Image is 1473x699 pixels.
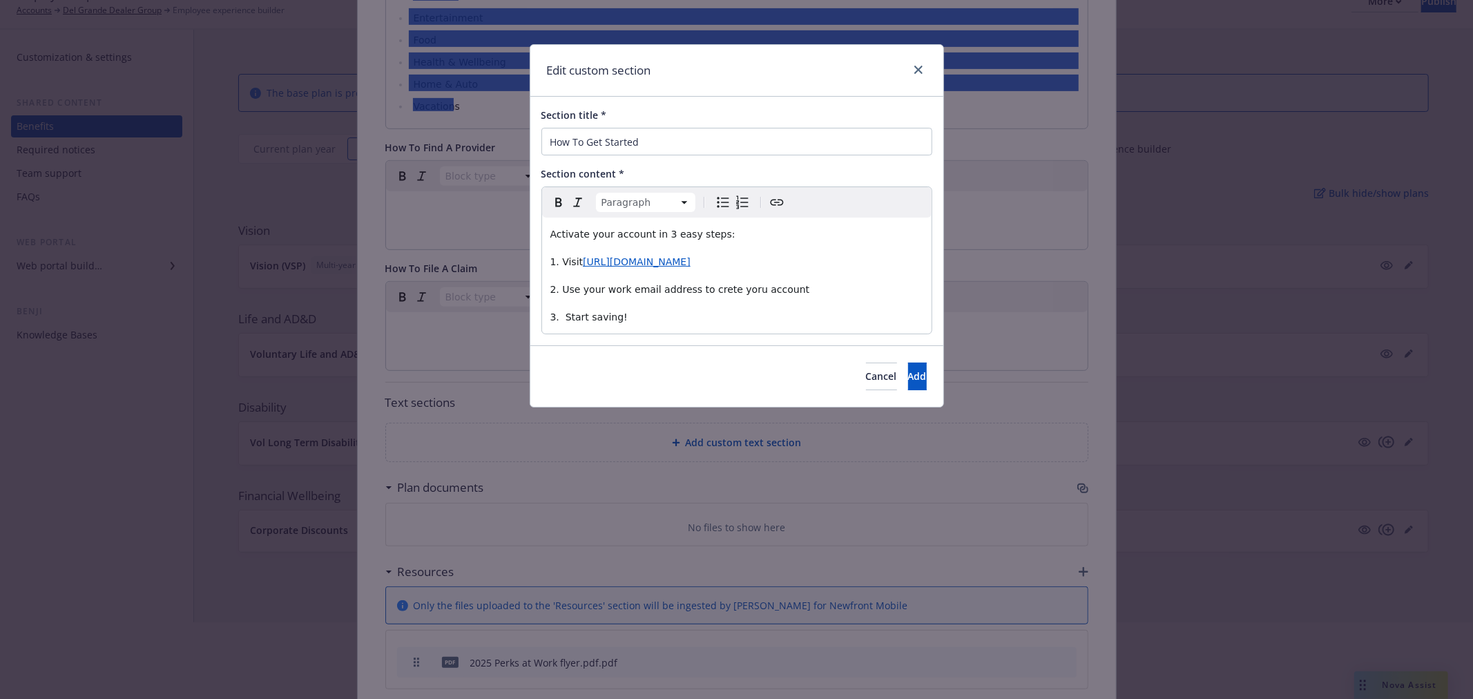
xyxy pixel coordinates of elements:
button: Cancel [866,363,897,390]
div: editable markdown [542,218,932,334]
button: Numbered list [733,193,752,212]
h1: Edit custom section [547,61,651,79]
span: 3. Start saving! [550,312,628,323]
span: Cancel [866,370,897,383]
span: Section content * [541,167,625,180]
span: 2. Use your work email address to crete yoru account [550,284,810,295]
span: 1. Visit [550,256,584,267]
button: Block type [596,193,695,212]
a: close [910,61,927,78]
button: Bulleted list [713,193,733,212]
button: Bold [549,193,568,212]
button: Add [908,363,927,390]
button: Create link [767,193,787,212]
span: Activate your account in 3 easy steps: [550,229,735,240]
div: toggle group [713,193,752,212]
span: Add [908,370,927,383]
a: [URL][DOMAIN_NAME] [583,256,691,267]
button: Italic [568,193,588,212]
span: Section title * [541,108,607,122]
